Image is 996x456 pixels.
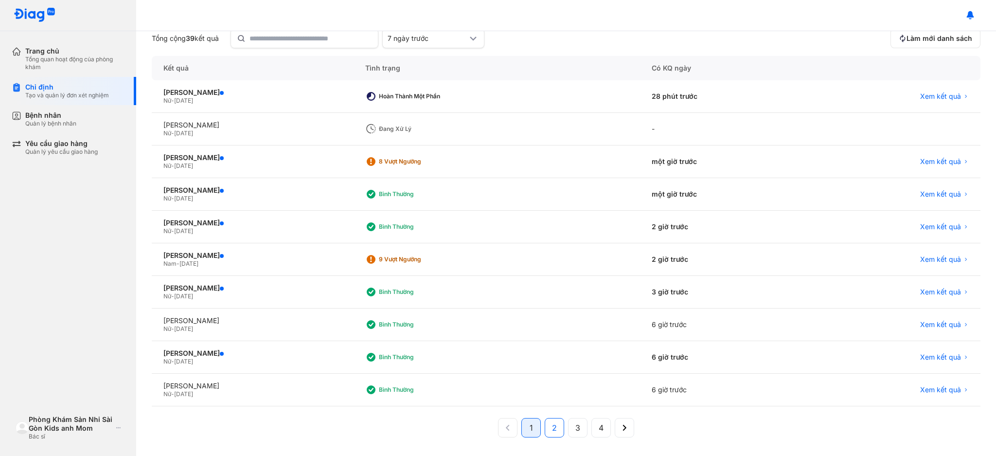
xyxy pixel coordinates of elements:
[163,390,171,398] span: Nữ
[25,55,124,71] div: Tổng quan hoạt động của phòng khám
[163,162,171,169] span: Nữ
[174,227,193,235] span: [DATE]
[163,284,342,292] div: [PERSON_NAME]
[174,325,193,332] span: [DATE]
[640,56,807,80] div: Có KQ ngày
[174,195,193,202] span: [DATE]
[171,97,174,104] span: -
[379,92,457,100] div: Hoàn thành một phần
[29,415,112,433] div: Phòng Khám Sản Nhi Sài Gòn Kids anh Mom
[163,129,171,137] span: Nữ
[171,390,174,398] span: -
[591,418,611,438] button: 4
[163,349,342,358] div: [PERSON_NAME]
[14,8,55,23] img: logo
[640,341,807,374] div: 6 giờ trước
[25,111,76,120] div: Bệnh nhân
[174,97,193,104] span: [DATE]
[25,47,124,55] div: Trang chủ
[25,148,98,156] div: Quản lý yêu cầu giao hàng
[354,56,640,80] div: Tình trạng
[920,385,961,394] span: Xem kết quả
[388,34,467,43] div: 7 ngày trước
[174,129,193,137] span: [DATE]
[568,418,587,438] button: 3
[163,260,177,267] span: Nam
[163,316,342,325] div: [PERSON_NAME]
[640,309,807,341] div: 6 giờ trước
[152,34,219,43] div: Tổng cộng kết quả
[171,162,174,169] span: -
[379,125,457,133] div: Đang xử lý
[920,288,961,296] span: Xem kết quả
[920,190,961,199] span: Xem kết quả
[379,223,457,231] div: Bình thường
[163,325,171,332] span: Nữ
[25,83,109,91] div: Chỉ định
[177,260,179,267] span: -
[379,158,457,165] div: 8 Vượt ngưỡng
[171,195,174,202] span: -
[640,80,807,113] div: 28 phút trước
[163,382,342,390] div: [PERSON_NAME]
[186,34,195,42] span: 39
[25,139,98,148] div: Yêu cầu giao hàng
[521,418,541,438] button: 1
[163,219,342,227] div: [PERSON_NAME]
[552,422,557,434] span: 2
[163,88,342,97] div: [PERSON_NAME]
[920,157,961,166] span: Xem kết quả
[920,92,961,101] span: Xem kết quả
[640,178,807,211] div: một giờ trước
[640,211,807,243] div: 2 giờ trước
[379,321,457,328] div: Bình thường
[379,353,457,361] div: Bình thường
[530,422,533,434] span: 1
[379,386,457,394] div: Bình thường
[920,222,961,231] span: Xem kết quả
[545,418,564,438] button: 2
[640,146,807,178] div: một giờ trước
[163,292,171,300] span: Nữ
[174,358,193,365] span: [DATE]
[575,422,580,434] span: 3
[907,34,972,43] span: Làm mới danh sách
[163,195,171,202] span: Nữ
[379,288,457,296] div: Bình thường
[890,29,980,48] button: Làm mới danh sách
[640,113,807,146] div: -
[171,129,174,137] span: -
[920,320,961,329] span: Xem kết quả
[163,153,342,162] div: [PERSON_NAME]
[174,390,193,398] span: [DATE]
[171,292,174,300] span: -
[920,255,961,264] span: Xem kết quả
[25,120,76,128] div: Quản lý bệnh nhân
[163,227,171,235] span: Nữ
[171,227,174,235] span: -
[163,121,342,129] div: [PERSON_NAME]
[640,374,807,406] div: 6 giờ trước
[920,353,961,362] span: Xem kết quả
[152,56,354,80] div: Kết quả
[379,255,457,263] div: 9 Vượt ngưỡng
[163,186,342,195] div: [PERSON_NAME]
[16,421,29,435] img: logo
[640,243,807,276] div: 2 giờ trước
[25,91,109,99] div: Tạo và quản lý đơn xét nghiệm
[171,325,174,332] span: -
[163,358,171,365] span: Nữ
[163,251,342,260] div: [PERSON_NAME]
[163,97,171,104] span: Nữ
[171,358,174,365] span: -
[29,433,112,440] div: Bác sĩ
[174,292,193,300] span: [DATE]
[599,422,604,434] span: 4
[179,260,198,267] span: [DATE]
[379,190,457,198] div: Bình thường
[174,162,193,169] span: [DATE]
[640,276,807,309] div: 3 giờ trước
